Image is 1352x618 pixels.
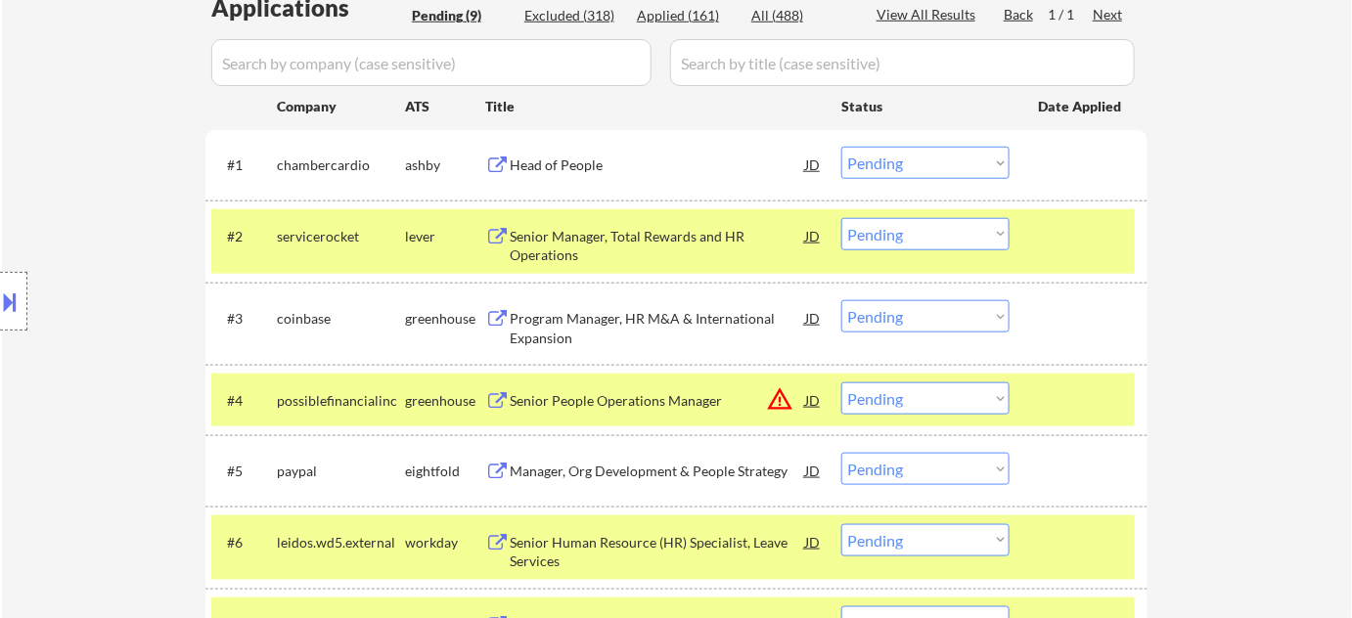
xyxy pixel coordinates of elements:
div: Program Manager, HR M&A & International Expansion [510,309,805,347]
div: JD [803,147,823,182]
div: greenhouse [405,309,485,329]
div: eightfold [405,462,485,481]
div: Status [841,88,1010,123]
div: lever [405,227,485,246]
button: warning_amber [766,385,793,413]
input: Search by company (case sensitive) [211,39,652,86]
div: JD [803,300,823,335]
div: Pending (9) [412,6,510,25]
div: Senior Human Resource (HR) Specialist, Leave Services [510,533,805,571]
div: #6 [227,533,261,552]
div: View All Results [877,5,981,24]
div: ashby [405,155,485,175]
div: 1 / 1 [1048,5,1093,24]
div: Applied (161) [637,6,735,25]
div: Next [1093,5,1124,24]
div: Excluded (318) [524,6,622,25]
div: All (488) [751,6,849,25]
div: JD [803,218,823,253]
div: Head of People [510,155,805,175]
div: Back [1004,5,1035,24]
div: Title [485,97,823,116]
div: ATS [405,97,485,116]
div: leidos.wd5.external [277,533,405,552]
div: Manager, Org Development & People Strategy [510,462,805,481]
div: JD [803,453,823,488]
div: Senior People Operations Manager [510,391,805,411]
div: workday [405,533,485,552]
div: Senior Manager, Total Rewards and HR Operations [510,227,805,265]
div: greenhouse [405,391,485,411]
input: Search by title (case sensitive) [670,39,1135,86]
div: Date Applied [1038,97,1124,116]
div: JD [803,524,823,559]
div: Company [277,97,405,116]
div: JD [803,382,823,418]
